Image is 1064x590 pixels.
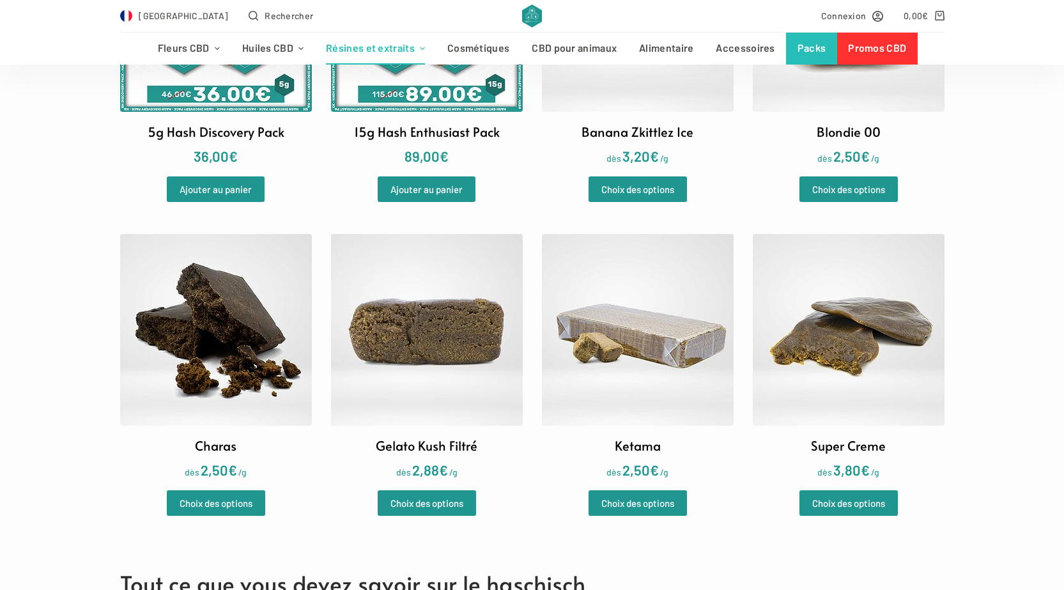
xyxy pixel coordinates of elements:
[120,234,312,481] a: Charas dès2,50€/g
[904,10,929,21] bdi: 0,00
[922,10,928,21] span: €
[167,490,265,516] a: Sélectionner les options pour “Charas”
[315,33,436,65] a: Résines et extraits
[799,176,898,202] a: Sélectionner les options pour “Blondie 00”
[817,153,832,164] span: dès
[589,176,687,202] a: Sélectionner les options pour “Banana Zkittlez Ice”
[439,462,448,478] span: €
[146,33,918,65] nav: Menu d’en-tête
[331,234,523,481] a: Gelato Kush Filtré dès2,88€/g
[615,436,661,455] h2: Ketama
[231,33,314,65] a: Huiles CBD
[861,148,870,164] span: €
[376,436,477,455] h2: Gelato Kush Filtré
[195,436,236,455] h2: Charas
[660,467,668,477] span: /g
[622,462,659,478] bdi: 2,50
[229,148,238,164] span: €
[396,467,411,477] span: dès
[705,33,786,65] a: Accessoires
[354,122,500,141] h2: 15g Hash Enthusiast Pack
[821,8,884,23] a: Connexion
[650,462,659,478] span: €
[521,33,628,65] a: CBD pour animaux
[265,8,313,23] span: Rechercher
[606,153,621,164] span: dès
[378,490,476,516] a: Sélectionner les options pour “Gelato Kush Filtré”
[817,467,832,477] span: dès
[606,467,621,477] span: dès
[861,462,870,478] span: €
[837,33,918,65] a: Promos CBD
[660,153,668,164] span: /g
[817,122,881,141] h2: Blondie 00
[238,467,247,477] span: /g
[378,176,475,202] a: Ajouter “15g Hash Enthusiast Pack” à votre panier
[582,122,693,141] h2: Banana Zkittlez Ice
[542,234,734,481] a: Ketama dès2,50€/g
[120,10,133,22] img: FR Flag
[522,4,542,27] img: CBD Alchemy
[405,148,449,164] bdi: 89,00
[799,490,898,516] a: Sélectionner les options pour “Super Creme”
[201,462,237,478] bdi: 2,50
[821,8,867,23] span: Connexion
[650,148,659,164] span: €
[167,176,265,202] a: Ajouter “5g Hash Discovery Pack” à votre panier
[249,8,313,23] button: Ouvrir le formulaire de recherche
[440,148,449,164] span: €
[871,153,879,164] span: /g
[628,33,705,65] a: Alimentaire
[185,467,199,477] span: dès
[228,462,237,478] span: €
[833,148,870,164] bdi: 2,50
[753,234,944,481] a: Super Creme dès3,80€/g
[589,490,687,516] a: Sélectionner les options pour “Ketama”
[139,8,228,23] span: [GEOGRAPHIC_DATA]
[436,33,521,65] a: Cosmétiques
[449,467,458,477] span: /g
[120,8,229,23] a: Select Country
[146,33,231,65] a: Fleurs CBD
[871,467,879,477] span: /g
[412,462,448,478] bdi: 2,88
[833,462,870,478] bdi: 3,80
[811,436,886,455] h2: Super Creme
[622,148,659,164] bdi: 3,20
[194,148,238,164] bdi: 36,00
[148,122,284,141] h2: 5g Hash Discovery Pack
[904,8,944,23] a: Panier d’achat
[786,33,837,65] a: Packs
